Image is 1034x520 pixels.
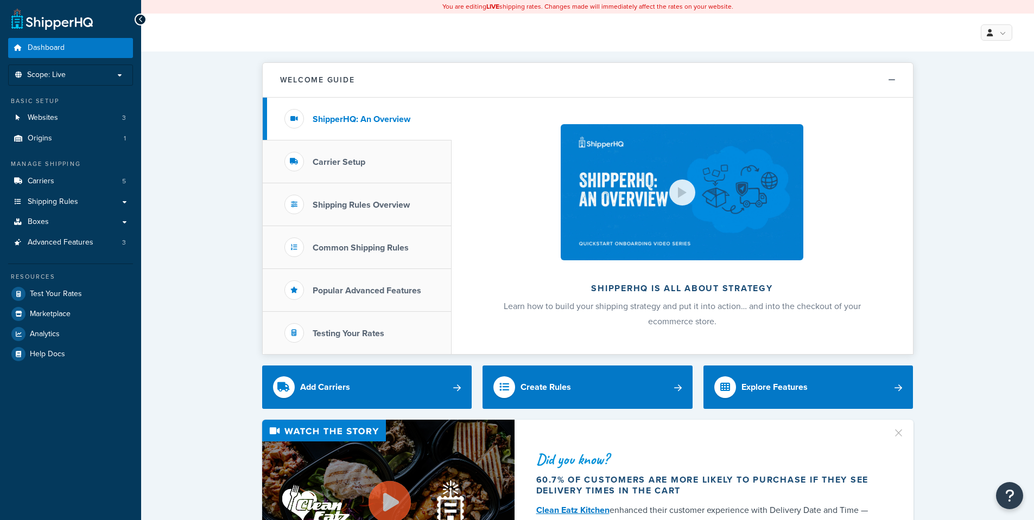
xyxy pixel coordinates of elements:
div: Manage Shipping [8,159,133,169]
span: Analytics [30,330,60,339]
a: Help Docs [8,344,133,364]
a: Create Rules [483,365,693,409]
h2: Welcome Guide [280,76,355,84]
span: Boxes [28,217,49,227]
div: Create Rules [521,380,571,395]
a: Dashboard [8,38,133,58]
span: Dashboard [28,43,65,53]
a: Carriers5 [8,171,133,191]
h3: Popular Advanced Features [313,286,421,296]
span: Advanced Features [28,238,93,247]
a: Add Carriers [262,365,472,409]
span: 5 [122,177,126,186]
span: Websites [28,113,58,123]
img: ShipperHQ is all about strategy [561,124,803,260]
li: Origins [8,129,133,149]
a: Marketplace [8,304,133,324]
div: 60.7% of customers are more likely to purchase if they see delivery times in the cart [536,474,879,496]
a: Clean Eatz Kitchen [536,504,610,516]
span: Marketplace [30,310,71,319]
span: 3 [122,113,126,123]
a: Analytics [8,324,133,344]
span: Help Docs [30,350,65,359]
li: Carriers [8,171,133,191]
span: Shipping Rules [28,197,78,207]
h3: Shipping Rules Overview [313,200,410,210]
h3: Testing Your Rates [313,329,384,338]
button: Welcome Guide [263,63,913,98]
a: Test Your Rates [8,284,133,304]
button: Open Resource Center [996,482,1023,509]
h3: ShipperHQ: An Overview [313,114,410,124]
div: Resources [8,272,133,281]
h2: ShipperHQ is all about strategy [480,284,884,293]
b: LIVE [486,2,499,11]
span: Test Your Rates [30,290,82,299]
div: Did you know? [536,452,879,467]
span: Scope: Live [27,70,66,80]
div: Add Carriers [300,380,350,395]
h3: Carrier Setup [313,157,365,167]
a: Explore Features [703,365,914,409]
div: Explore Features [741,380,808,395]
span: Carriers [28,177,54,186]
a: Boxes [8,212,133,232]
li: Advanced Features [8,233,133,253]
span: 1 [124,134,126,143]
div: Basic Setup [8,97,133,106]
span: 3 [122,238,126,247]
a: Advanced Features3 [8,233,133,253]
span: Origins [28,134,52,143]
li: Websites [8,108,133,128]
a: Shipping Rules [8,192,133,212]
span: Learn how to build your shipping strategy and put it into action… and into the checkout of your e... [504,300,861,328]
a: Websites3 [8,108,133,128]
a: Origins1 [8,129,133,149]
h3: Common Shipping Rules [313,243,409,253]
